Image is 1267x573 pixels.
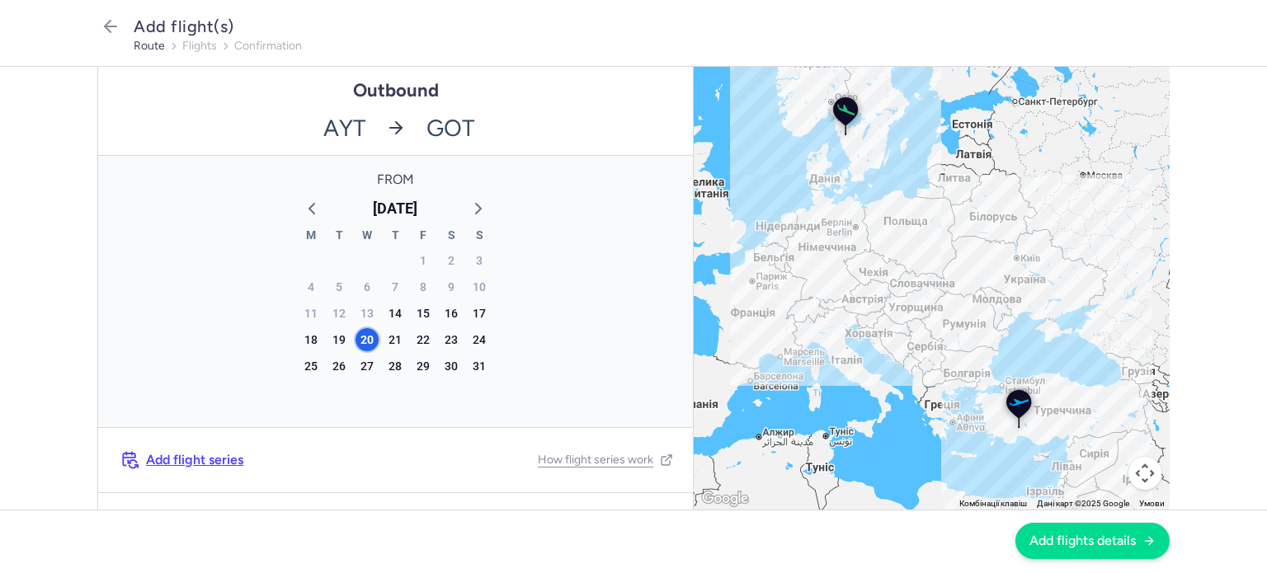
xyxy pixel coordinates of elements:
[468,249,491,272] div: Sunday, Aug 3, 2025
[412,249,435,272] div: Friday, Aug 1, 2025
[327,328,351,351] div: Tuesday, Aug 19, 2025
[146,453,243,467] span: Add flight series
[1015,523,1170,559] button: Add flights details
[384,328,407,351] div: Thursday, Aug 21, 2025
[412,302,435,325] div: Friday, Aug 15, 2025
[373,196,417,221] span: [DATE]
[356,302,379,325] div: Wednesday, Aug 13, 2025
[1139,499,1165,508] a: Умови
[440,355,463,378] div: Saturday, Aug 30, 2025
[1128,457,1161,490] button: Налаштування камери на Картах
[356,328,379,351] div: Wednesday, Aug 20, 2025
[327,302,351,325] div: Tuesday, Aug 12, 2025
[234,40,302,53] button: confirmation
[417,101,694,155] span: GOT
[384,302,407,325] div: Thursday, Aug 14, 2025
[299,328,323,351] div: Monday, Aug 18, 2025
[353,80,439,101] h1: Outbound
[440,302,463,325] div: Saturday, Aug 16, 2025
[134,40,165,53] button: route
[292,172,498,187] span: From
[366,196,424,221] button: [DATE]
[182,40,217,53] button: flights
[299,302,323,325] div: Monday, Aug 11, 2025
[297,226,325,247] div: M
[118,448,247,472] button: Add flight series
[698,488,752,510] img: Google
[959,498,1027,510] button: Комбінації клавіш
[412,328,435,351] div: Friday, Aug 22, 2025
[327,275,351,298] div: Tuesday, Aug 5, 2025
[353,226,381,247] div: W
[134,16,234,36] span: Add flight(s)
[440,249,463,272] div: Saturday, Aug 2, 2025
[299,275,323,298] div: Monday, Aug 4, 2025
[468,355,491,378] div: Sunday, Aug 31, 2025
[299,355,323,378] div: Monday, Aug 25, 2025
[325,226,353,247] div: T
[384,275,407,298] div: Thursday, Aug 7, 2025
[356,275,379,298] div: Wednesday, Aug 6, 2025
[465,226,493,247] div: S
[437,226,465,247] div: S
[412,355,435,378] div: Friday, Aug 29, 2025
[468,275,491,298] div: Sunday, Aug 10, 2025
[440,328,463,351] div: Saturday, Aug 23, 2025
[381,226,409,247] div: T
[98,101,375,155] span: AYT
[1037,499,1129,508] span: Дані карт ©2025 Google
[327,355,351,378] div: Tuesday, Aug 26, 2025
[538,453,673,467] a: How flight series work
[356,355,379,378] div: Wednesday, Aug 27, 2025
[440,275,463,298] div: Saturday, Aug 9, 2025
[468,302,491,325] div: Sunday, Aug 17, 2025
[409,226,437,247] div: F
[412,275,435,298] div: Friday, Aug 8, 2025
[384,355,407,378] div: Thursday, Aug 28, 2025
[468,328,491,351] div: Sunday, Aug 24, 2025
[698,493,752,504] a: Відкрити цю область на Картах Google (відкриється нове вікно)
[1029,533,1136,548] span: Add flights details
